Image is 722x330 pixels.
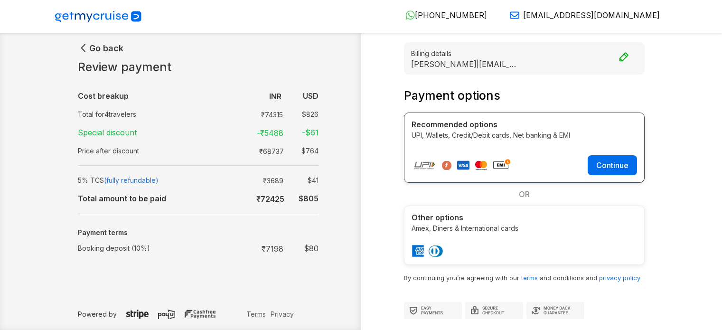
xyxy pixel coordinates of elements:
span: [EMAIL_ADDRESS][DOMAIN_NAME] [523,10,660,20]
p: UPI, Wallets, Credit/Debit cards, Net banking & EMI [412,130,637,140]
img: WhatsApp [405,10,415,20]
p: By continuing you’re agreeing with our and conditions and [404,273,645,283]
img: payu [158,310,176,319]
b: USD [303,91,319,101]
small: Billing details [411,48,638,58]
b: ₹ 72425 [256,194,284,204]
span: (fully refundable) [104,176,159,184]
td: : [234,189,239,208]
h4: Recommended options [412,120,637,129]
td: : [234,142,239,160]
td: $ 826 [287,107,318,121]
h4: Other options [412,213,637,222]
strong: $ 80 [304,244,319,253]
h5: Payment terms [78,229,319,237]
a: [EMAIL_ADDRESS][DOMAIN_NAME] [502,10,660,20]
p: Amex, Diners & International cards [412,223,637,233]
h3: Payment options [404,89,645,103]
td: Total for 4 travelers [78,105,234,123]
td: ₹ 74315 [253,107,287,121]
td: : [234,239,239,258]
a: [PHONE_NUMBER] [398,10,487,20]
strong: -₹ 5488 [257,128,283,138]
p: [PERSON_NAME] | [EMAIL_ADDRESS][DOMAIN_NAME] [411,59,520,68]
b: Cost breakup [78,91,129,101]
td: Price after discount [78,142,234,160]
a: terms [521,274,538,282]
td: ₹ 3689 [253,173,288,187]
strong: Special discount [78,128,137,137]
p: Powered by [78,309,244,319]
strong: -$ 61 [302,128,319,137]
td: $ 41 [287,173,318,187]
div: OR [404,183,645,206]
a: privacy policy [599,274,640,282]
b: $ 805 [299,194,319,203]
td: : [234,123,239,142]
h1: Review payment [78,60,319,75]
a: Terms [244,309,268,319]
b: INR [269,92,281,101]
td: : [234,171,239,189]
td: ₹ 68737 [253,144,288,158]
strong: ₹ 7198 [262,244,283,254]
td: : [234,86,239,105]
td: : [234,105,239,123]
img: cashfree [185,310,216,319]
span: [PHONE_NUMBER] [415,10,487,20]
b: Total amount to be paid [78,194,166,203]
td: Booking deposit (10%) [78,239,234,258]
a: Privacy [268,309,296,319]
button: Continue [588,155,637,175]
button: Go back [78,42,123,54]
td: 5% TCS [78,171,234,189]
img: Email [510,10,519,20]
td: $ 764 [288,144,319,158]
img: stripe [126,310,149,319]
